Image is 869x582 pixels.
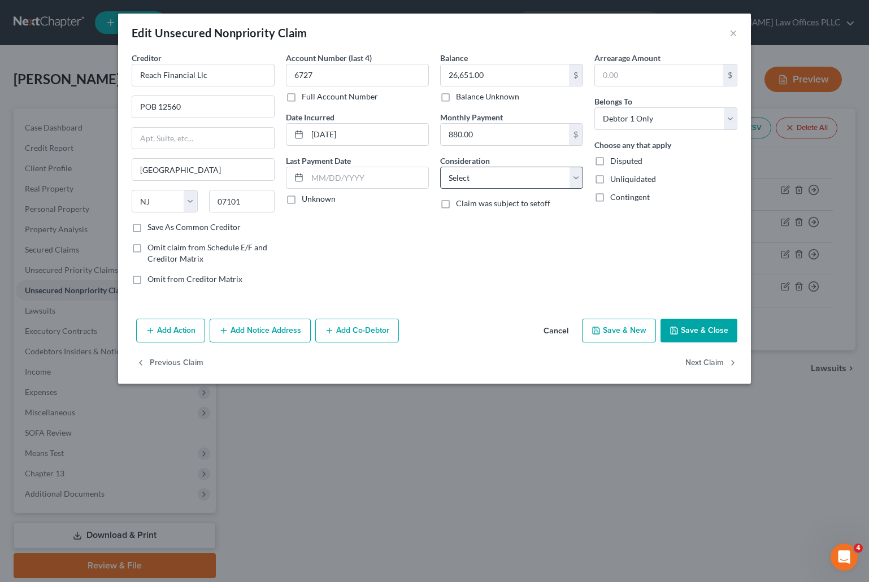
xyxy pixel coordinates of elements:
span: Claim was subject to setoff [456,198,550,208]
input: Enter city... [132,159,274,180]
button: × [729,26,737,40]
button: Add Action [136,319,205,342]
label: Consideration [440,155,490,167]
input: Enter address... [132,96,274,118]
span: Belongs To [594,97,632,106]
div: $ [569,64,583,86]
input: MM/DD/YYYY [307,167,428,189]
button: Previous Claim [136,351,203,375]
label: Last Payment Date [286,155,351,167]
button: Save & Close [661,319,737,342]
input: 0.00 [441,64,569,86]
input: MM/DD/YYYY [307,124,428,145]
button: Save & New [582,319,656,342]
label: Arrearage Amount [594,52,661,64]
span: Omit claim from Schedule E/F and Creditor Matrix [147,242,267,263]
label: Full Account Number [302,91,378,102]
input: 0.00 [595,64,723,86]
input: XXXX [286,64,429,86]
label: Monthly Payment [440,111,503,123]
button: Cancel [535,320,577,342]
input: Enter zip... [209,190,275,212]
iframe: Intercom live chat [831,544,858,571]
input: Search creditor by name... [132,64,275,86]
label: Balance Unknown [456,91,519,102]
label: Choose any that apply [594,139,671,151]
label: Save As Common Creditor [147,221,241,233]
div: $ [569,124,583,145]
input: Apt, Suite, etc... [132,128,274,149]
label: Unknown [302,193,336,205]
span: Unliquidated [610,174,656,184]
input: 0.00 [441,124,569,145]
button: Next Claim [685,351,737,375]
button: Add Notice Address [210,319,311,342]
span: 4 [854,544,863,553]
span: Omit from Creditor Matrix [147,274,242,284]
span: Disputed [610,156,642,166]
div: Edit Unsecured Nonpriority Claim [132,25,307,41]
button: Add Co-Debtor [315,319,399,342]
div: $ [723,64,737,86]
span: Contingent [610,192,650,202]
label: Date Incurred [286,111,334,123]
label: Account Number (last 4) [286,52,372,64]
label: Balance [440,52,468,64]
span: Creditor [132,53,162,63]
